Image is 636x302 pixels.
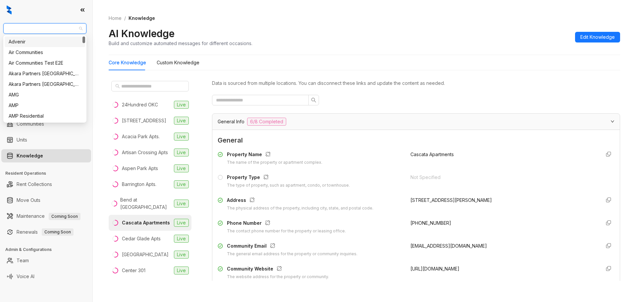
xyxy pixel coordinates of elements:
[9,59,81,67] div: Air Communities Test E2E
[17,117,44,131] a: Communities
[9,38,81,45] div: Advenir
[5,90,85,100] div: AMG
[122,267,145,274] div: Center 301
[122,181,156,188] div: Barrington Apts.
[247,118,286,126] span: 6/8 Completed
[227,228,346,234] div: The contact phone number for the property or leasing office.
[9,112,81,120] div: AMP Residential
[227,182,350,189] div: The type of property, such as apartment, condo, or townhouse.
[227,242,357,251] div: Community Email
[107,15,123,22] a: Home
[9,81,81,88] div: Akara Partners [GEOGRAPHIC_DATA]
[7,5,12,15] img: logo
[227,159,322,166] div: The name of the property or apartment complex.
[124,15,126,22] li: /
[17,149,43,162] a: Knowledge
[410,197,595,204] div: [STREET_ADDRESS][PERSON_NAME]
[17,225,74,239] a: RenewalsComing Soon
[174,149,189,156] span: Live
[1,117,91,131] li: Communities
[174,180,189,188] span: Live
[122,133,160,140] div: Acacia Park Apts.
[1,194,91,207] li: Move Outs
[5,170,92,176] h3: Resident Operations
[115,84,120,89] span: search
[17,254,29,267] a: Team
[575,32,620,42] button: Edit Knowledge
[174,133,189,141] span: Live
[122,219,170,226] div: Cascata Apartments
[17,133,27,147] a: Units
[122,117,166,124] div: [STREET_ADDRESS]
[174,235,189,243] span: Live
[5,247,92,253] h3: Admin & Configurations
[122,251,169,258] div: [GEOGRAPHIC_DATA]
[5,111,85,121] div: AMP Residential
[174,251,189,259] span: Live
[218,135,614,146] span: General
[410,151,454,157] span: Cascata Apartments
[1,270,91,283] li: Voice AI
[227,174,350,182] div: Property Type
[218,118,244,125] span: General Info
[9,70,81,77] div: Akara Partners [GEOGRAPHIC_DATA]
[17,270,34,283] a: Voice AI
[410,174,595,181] div: Not Specified
[5,68,85,79] div: Akara Partners Nashville
[17,194,40,207] a: Move Outs
[122,101,158,108] div: 24Hundred OKC
[174,267,189,274] span: Live
[174,117,189,125] span: Live
[227,197,373,205] div: Address
[227,205,373,211] div: The physical address of the property, including city, state, and postal code.
[227,265,329,274] div: Community Website
[5,100,85,111] div: AMP
[1,210,91,223] li: Maintenance
[174,200,189,208] span: Live
[1,133,91,147] li: Units
[157,59,199,66] div: Custom Knowledge
[7,24,82,33] span: Case and Associates
[174,219,189,227] span: Live
[109,40,252,47] div: Build and customize automated messages for different occasions.
[9,49,81,56] div: Air Communities
[5,36,85,47] div: Advenir
[5,79,85,90] div: Akara Partners Phoenix
[17,178,52,191] a: Rent Collections
[5,47,85,58] div: Air Communities
[49,213,80,220] span: Coming Soon
[174,101,189,109] span: Live
[1,73,91,86] li: Leasing
[122,149,168,156] div: Artisan Crossing Apts
[410,266,459,272] span: [URL][DOMAIN_NAME]
[1,89,91,102] li: Collections
[109,59,146,66] div: Core Knowledge
[109,27,175,40] h2: AI Knowledge
[120,196,171,211] div: Bend at [GEOGRAPHIC_DATA]
[610,119,614,123] span: expanded
[212,80,620,87] div: Data is sourced from multiple locations. You can disconnect these links and update the content as...
[1,44,91,58] li: Leads
[122,235,161,242] div: Cedar Glade Apts
[1,149,91,162] li: Knowledge
[9,91,81,98] div: AMG
[5,58,85,68] div: Air Communities Test E2E
[311,97,316,103] span: search
[227,251,357,257] div: The general email address for the property or community inquiries.
[410,243,487,249] span: [EMAIL_ADDRESS][DOMAIN_NAME]
[1,254,91,267] li: Team
[9,102,81,109] div: AMP
[122,165,158,172] div: Aspen Park Apts
[410,220,451,226] span: [PHONE_NUMBER]
[174,164,189,172] span: Live
[129,15,155,21] span: Knowledge
[227,219,346,228] div: Phone Number
[580,33,615,41] span: Edit Knowledge
[1,178,91,191] li: Rent Collections
[42,228,74,236] span: Coming Soon
[1,225,91,239] li: Renewals
[227,274,329,280] div: The website address for the property or community.
[227,151,322,159] div: Property Name
[212,114,620,130] div: General Info6/8 Completed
